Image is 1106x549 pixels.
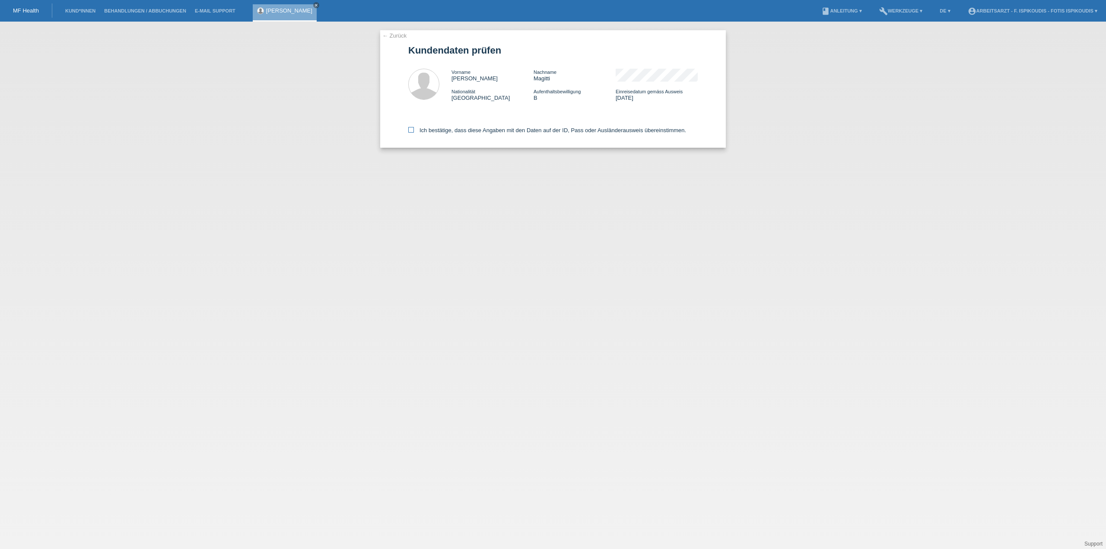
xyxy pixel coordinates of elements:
[1084,541,1103,547] a: Support
[534,89,581,94] span: Aufenthaltsbewilligung
[13,7,39,14] a: MF Health
[313,2,319,8] a: close
[534,88,616,101] div: B
[817,8,866,13] a: bookAnleitung ▾
[616,88,698,101] div: [DATE]
[382,32,407,39] a: ← Zurück
[616,89,683,94] span: Einreisedatum gemäss Ausweis
[451,69,534,82] div: [PERSON_NAME]
[314,3,318,7] i: close
[266,7,312,14] a: [PERSON_NAME]
[61,8,100,13] a: Kund*innen
[968,7,976,16] i: account_circle
[963,8,1102,13] a: account_circleArbeitsarzt - F. Ispikoudis - Fotis Ispikoudis ▾
[935,8,954,13] a: DE ▾
[879,7,888,16] i: build
[534,70,556,75] span: Nachname
[821,7,830,16] i: book
[875,8,927,13] a: buildWerkzeuge ▾
[100,8,191,13] a: Behandlungen / Abbuchungen
[408,45,698,56] h1: Kundendaten prüfen
[451,70,470,75] span: Vorname
[451,89,475,94] span: Nationalität
[451,88,534,101] div: [GEOGRAPHIC_DATA]
[408,127,686,133] label: Ich bestätige, dass diese Angaben mit den Daten auf der ID, Pass oder Ausländerausweis übereinsti...
[534,69,616,82] div: Magitti
[191,8,240,13] a: E-Mail Support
